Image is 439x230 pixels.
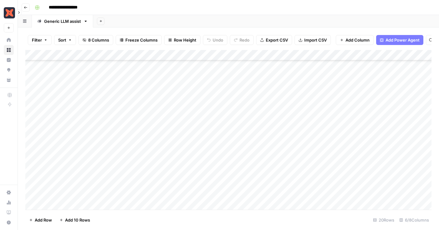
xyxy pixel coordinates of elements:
[4,45,14,55] a: Browse
[295,35,331,45] button: Import CSV
[376,35,423,45] button: Add Power Agent
[266,37,288,43] span: Export CSV
[230,35,254,45] button: Redo
[4,75,14,85] a: Your Data
[35,217,52,223] span: Add Row
[203,35,227,45] button: Undo
[4,7,15,18] img: Marketing - dbt Labs Logo
[88,37,109,43] span: 8 Columns
[346,37,370,43] span: Add Column
[65,217,90,223] span: Add 10 Rows
[4,5,14,21] button: Workspace: Marketing - dbt Labs
[78,35,113,45] button: 8 Columns
[4,55,14,65] a: Insights
[32,37,42,43] span: Filter
[56,215,94,225] button: Add 10 Rows
[44,18,81,24] div: Generic LLM assist
[116,35,162,45] button: Freeze Columns
[125,37,158,43] span: Freeze Columns
[4,35,14,45] a: Home
[4,197,14,207] a: Usage
[174,37,196,43] span: Row Height
[58,37,66,43] span: Sort
[304,37,327,43] span: Import CSV
[256,35,292,45] button: Export CSV
[4,187,14,197] a: Settings
[371,215,397,225] div: 20 Rows
[336,35,374,45] button: Add Column
[213,37,223,43] span: Undo
[4,207,14,217] a: Learning Hub
[386,37,420,43] span: Add Power Agent
[28,35,52,45] button: Filter
[164,35,200,45] button: Row Height
[32,15,93,27] a: Generic LLM assist
[4,217,14,227] button: Help + Support
[25,215,56,225] button: Add Row
[397,215,431,225] div: 6/8 Columns
[240,37,250,43] span: Redo
[4,65,14,75] a: Opportunities
[54,35,76,45] button: Sort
